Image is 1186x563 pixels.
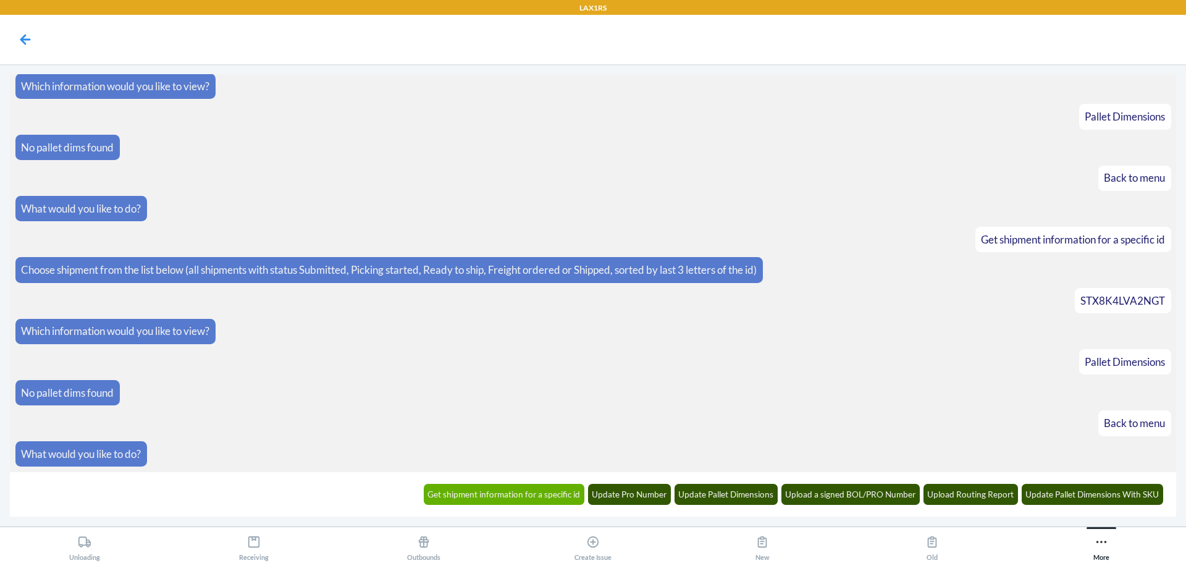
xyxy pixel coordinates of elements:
[579,2,607,14] p: LAX1RS
[21,323,209,339] p: Which information would you like to view?
[1085,355,1165,368] span: Pallet Dimensions
[169,527,339,561] button: Receiving
[21,446,141,462] p: What would you like to do?
[424,484,585,505] button: Get shipment information for a specific id
[781,484,920,505] button: Upload a signed BOL/PRO Number
[574,530,612,561] div: Create Issue
[847,527,1016,561] button: Old
[981,233,1165,246] span: Get shipment information for a specific id
[678,527,847,561] button: New
[1104,417,1165,430] span: Back to menu
[1080,294,1165,307] span: STX8K4LVA2NGT
[755,530,770,561] div: New
[21,385,114,401] p: No pallet dims found
[588,484,671,505] button: Update Pro Number
[21,140,114,156] p: No pallet dims found
[239,530,269,561] div: Receiving
[1085,110,1165,123] span: Pallet Dimensions
[923,484,1019,505] button: Upload Routing Report
[21,262,757,278] p: Choose shipment from the list below (all shipments with status Submitted, Picking started, Ready ...
[508,527,678,561] button: Create Issue
[1022,484,1164,505] button: Update Pallet Dimensions With SKU
[407,530,440,561] div: Outbounds
[21,78,209,95] p: Which information would you like to view?
[675,484,778,505] button: Update Pallet Dimensions
[1093,530,1109,561] div: More
[69,530,100,561] div: Unloading
[1104,171,1165,184] span: Back to menu
[339,527,508,561] button: Outbounds
[1017,527,1186,561] button: More
[21,201,141,217] p: What would you like to do?
[925,530,939,561] div: Old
